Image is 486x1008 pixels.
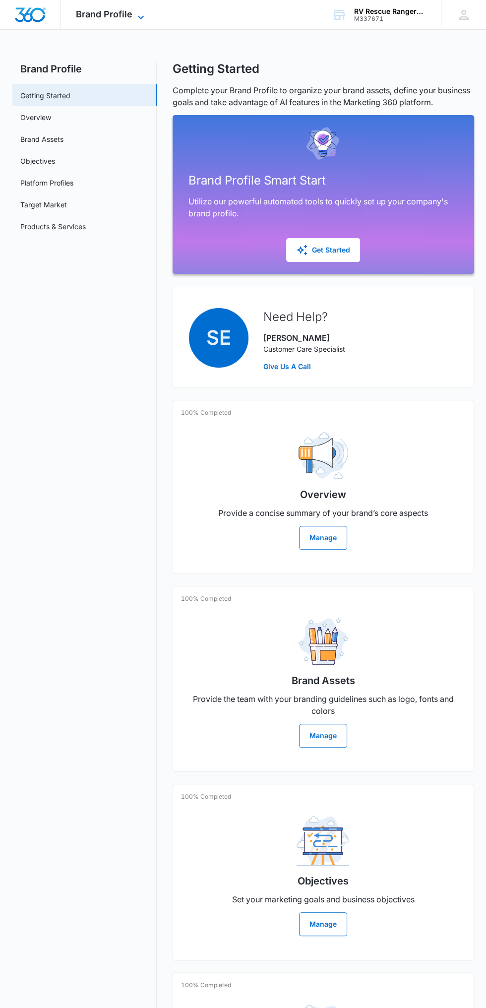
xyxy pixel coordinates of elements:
[173,400,474,574] a: 100% CompletedOverviewProvide a concise summary of your brand’s core aspectsManage
[173,62,259,76] h1: Getting Started
[263,361,345,372] a: Give Us A Call
[292,673,355,688] h2: Brand Assets
[12,62,157,76] h2: Brand Profile
[181,693,466,717] p: Provide the team with your branding guidelines such as logo, fonts and colors
[218,507,428,519] p: Provide a concise summary of your brand’s core aspects
[263,332,345,344] p: [PERSON_NAME]
[181,792,231,801] p: 100% Completed
[20,90,70,101] a: Getting Started
[263,308,345,326] h2: Need Help?
[298,874,349,888] h2: Objectives
[286,238,360,262] button: Get Started
[188,172,454,189] h2: Brand Profile Smart Start
[20,134,63,144] a: Brand Assets
[189,308,248,368] span: SE
[263,344,345,354] p: Customer Care Specialist
[20,178,73,188] a: Platform Profiles
[173,784,474,960] a: 100% CompletedObjectivesSet your marketing goals and business objectivesManage
[76,9,132,19] span: Brand Profile
[354,15,426,22] div: account id
[20,199,67,210] a: Target Market
[299,526,347,550] button: Manage
[173,586,474,772] a: 100% CompletedBrand AssetsProvide the team with your branding guidelines such as logo, fonts and ...
[299,724,347,748] button: Manage
[181,981,231,990] p: 100% Completed
[232,893,415,905] p: Set your marketing goals and business objectives
[181,594,231,603] p: 100% Completed
[299,912,347,936] button: Manage
[354,7,426,15] div: account name
[300,487,346,502] h2: Overview
[20,156,55,166] a: Objectives
[188,195,454,219] p: Utilize our powerful automated tools to quickly set up your company's brand profile.
[296,244,350,256] div: Get Started
[181,408,231,417] p: 100% Completed
[173,84,474,108] p: Complete your Brand Profile to organize your brand assets, define your business goals and take ad...
[20,221,86,232] a: Products & Services
[20,112,51,123] a: Overview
